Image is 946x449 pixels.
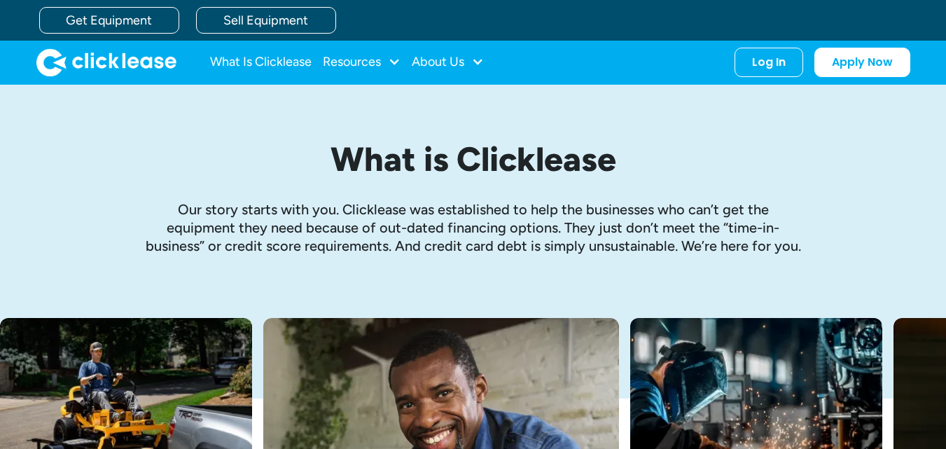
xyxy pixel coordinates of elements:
div: Log In [752,55,786,69]
div: Resources [323,48,401,76]
a: What Is Clicklease [210,48,312,76]
a: home [36,48,176,76]
img: Clicklease logo [36,48,176,76]
a: Sell Equipment [196,7,336,34]
h1: What is Clicklease [144,141,802,178]
p: Our story starts with you. Clicklease was established to help the businesses who can’t get the eq... [144,200,802,255]
div: About Us [412,48,484,76]
a: Apply Now [814,48,910,77]
a: Get Equipment [39,7,179,34]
